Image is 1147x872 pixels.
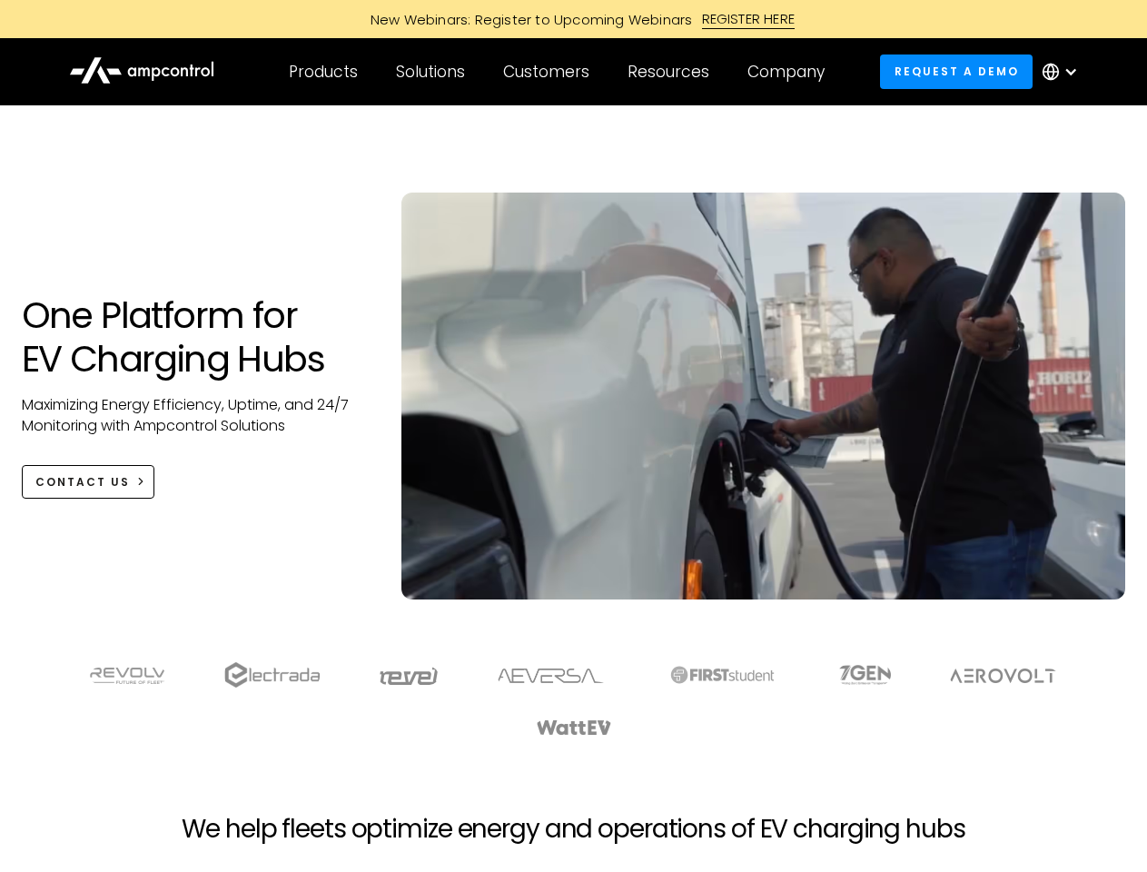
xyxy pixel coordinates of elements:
[22,395,366,436] p: Maximizing Energy Efficiency, Uptime, and 24/7 Monitoring with Ampcontrol Solutions
[289,62,358,82] div: Products
[22,465,155,499] a: CONTACT US
[182,814,964,845] h2: We help fleets optimize energy and operations of EV charging hubs
[628,62,709,82] div: Resources
[165,9,983,29] a: New Webinars: Register to Upcoming WebinarsREGISTER HERE
[224,662,320,688] img: electrada logo
[396,62,465,82] div: Solutions
[352,10,702,29] div: New Webinars: Register to Upcoming Webinars
[747,62,825,82] div: Company
[536,720,612,735] img: WattEV logo
[35,474,130,490] div: CONTACT US
[503,62,589,82] div: Customers
[949,669,1057,683] img: Aerovolt Logo
[702,9,796,29] div: REGISTER HERE
[880,54,1033,88] a: Request a demo
[22,293,366,381] h1: One Platform for EV Charging Hubs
